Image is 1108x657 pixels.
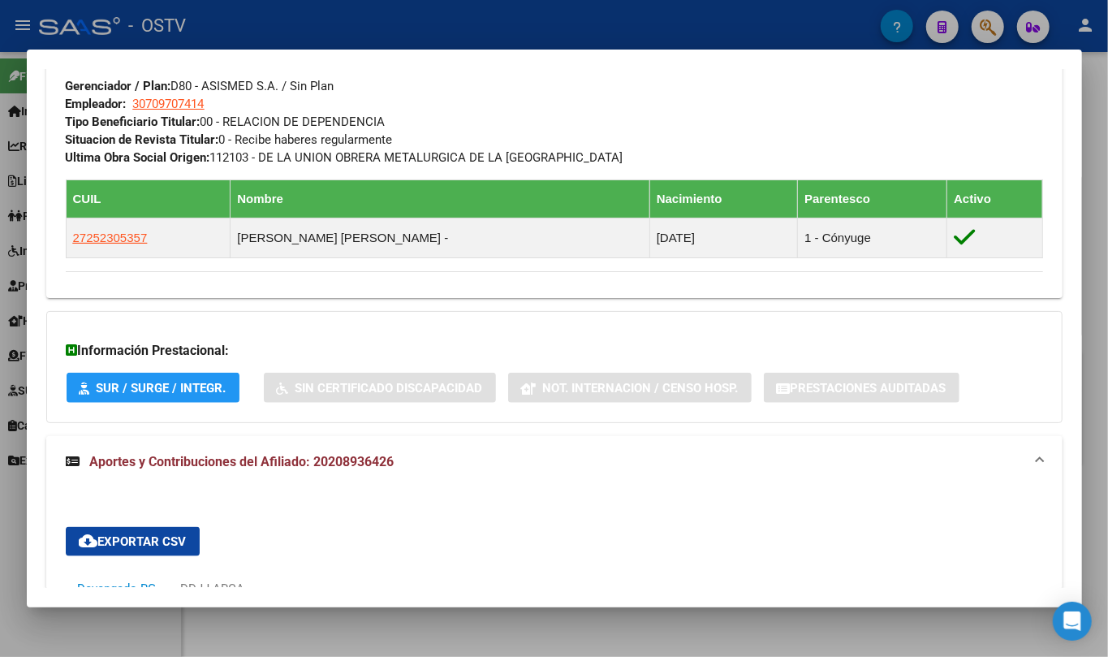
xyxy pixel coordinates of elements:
[97,381,226,395] span: SUR / SURGE / INTEGR.
[66,132,219,147] strong: Situacion de Revista Titular:
[45,26,80,39] div: v 4.0.25
[191,96,258,106] div: Palabras clave
[66,79,334,93] span: D80 - ASISMED S.A. / Sin Plan
[90,454,394,469] span: Aportes y Contribuciones del Afiliado: 20208936426
[26,42,39,55] img: website_grey.svg
[231,218,650,258] td: [PERSON_NAME] [PERSON_NAME] -
[133,97,205,111] span: 30709707414
[66,180,231,218] th: CUIL
[66,150,210,165] strong: Ultima Obra Social Origen:
[42,42,182,55] div: Dominio: [DOMAIN_NAME]
[66,150,623,165] span: 112103 - DE LA UNION OBRERA METALURGICA DE LA [GEOGRAPHIC_DATA]
[791,381,946,395] span: Prestaciones Auditadas
[85,96,124,106] div: Dominio
[798,180,947,218] th: Parentesco
[78,580,157,598] div: Devengado RG
[73,231,148,244] span: 27252305357
[67,341,1042,361] h3: Información Prestacional:
[66,527,200,556] button: Exportar CSV
[46,436,1063,488] mat-expansion-panel-header: Aportes y Contribuciones del Afiliado: 20208936426
[26,26,39,39] img: logo_orange.svg
[66,115,200,129] strong: Tipo Beneficiario Titular:
[798,218,947,258] td: 1 - Cónyuge
[295,381,483,395] span: Sin Certificado Discapacidad
[67,94,80,107] img: tab_domain_overview_orange.svg
[66,115,386,129] span: 00 - RELACION DE DEPENDENCIA
[649,180,797,218] th: Nacimiento
[264,373,496,403] button: Sin Certificado Discapacidad
[543,381,739,395] span: Not. Internacion / Censo Hosp.
[764,373,959,403] button: Prestaciones Auditadas
[173,94,186,107] img: tab_keywords_by_traffic_grey.svg
[508,373,752,403] button: Not. Internacion / Censo Hosp.
[79,531,98,551] mat-icon: cloud_download
[231,180,650,218] th: Nombre
[66,97,127,111] strong: Empleador:
[1053,602,1092,641] div: Open Intercom Messenger
[181,580,245,598] div: DDJJ ARCA
[66,79,171,93] strong: Gerenciador / Plan:
[67,373,239,403] button: SUR / SURGE / INTEGR.
[649,218,797,258] td: [DATE]
[79,534,187,549] span: Exportar CSV
[947,180,1042,218] th: Activo
[66,132,393,147] span: 0 - Recibe haberes regularmente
